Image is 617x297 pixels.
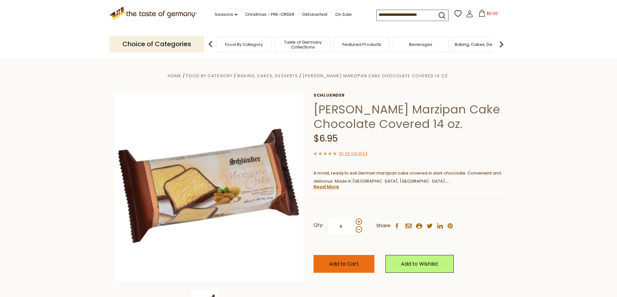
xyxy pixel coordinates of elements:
[225,42,263,47] a: Food By Category
[339,151,367,157] span: ( )
[409,42,432,47] a: Beverages
[303,73,449,79] a: [PERSON_NAME] Marzipan Cake Chocolate Covered 14 oz.
[314,184,339,190] a: Read More
[245,11,294,18] a: Christmas - PRE-ORDER
[314,93,503,98] a: Schluender
[215,11,237,18] a: Seasons
[385,255,454,273] a: Add to Wishlist
[335,11,352,18] a: On Sale
[474,10,502,19] button: $0.00
[302,11,327,18] a: Oktoberfest
[168,73,181,79] a: Home
[314,132,338,145] span: $6.95
[487,11,498,16] span: $0.00
[314,221,323,229] strong: Qty:
[376,222,391,230] span: Share:
[314,170,501,184] span: A moist, ready to eat German marzipan cake covered in dark chocolate. Convenient and delicious. M...
[314,102,503,131] h1: [PERSON_NAME] Marzipan Cake Chocolate Covered 14 oz.
[328,217,354,235] input: Qty:
[109,36,204,52] p: Choice of Categories
[186,73,233,79] a: Food By Category
[495,38,508,51] img: next arrow
[204,38,217,51] img: previous arrow
[342,42,381,47] a: Featured Products
[329,260,359,268] span: Add to Cart
[341,151,365,157] a: 0 Reviews
[114,93,304,282] img: Schluender Marzipan Cake Chocolate Covered
[277,40,329,49] a: Taste of Germany Collections
[237,73,298,79] a: Baking, Cakes, Desserts
[314,255,374,273] button: Add to Cart
[455,42,505,47] a: Baking, Cakes, Desserts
